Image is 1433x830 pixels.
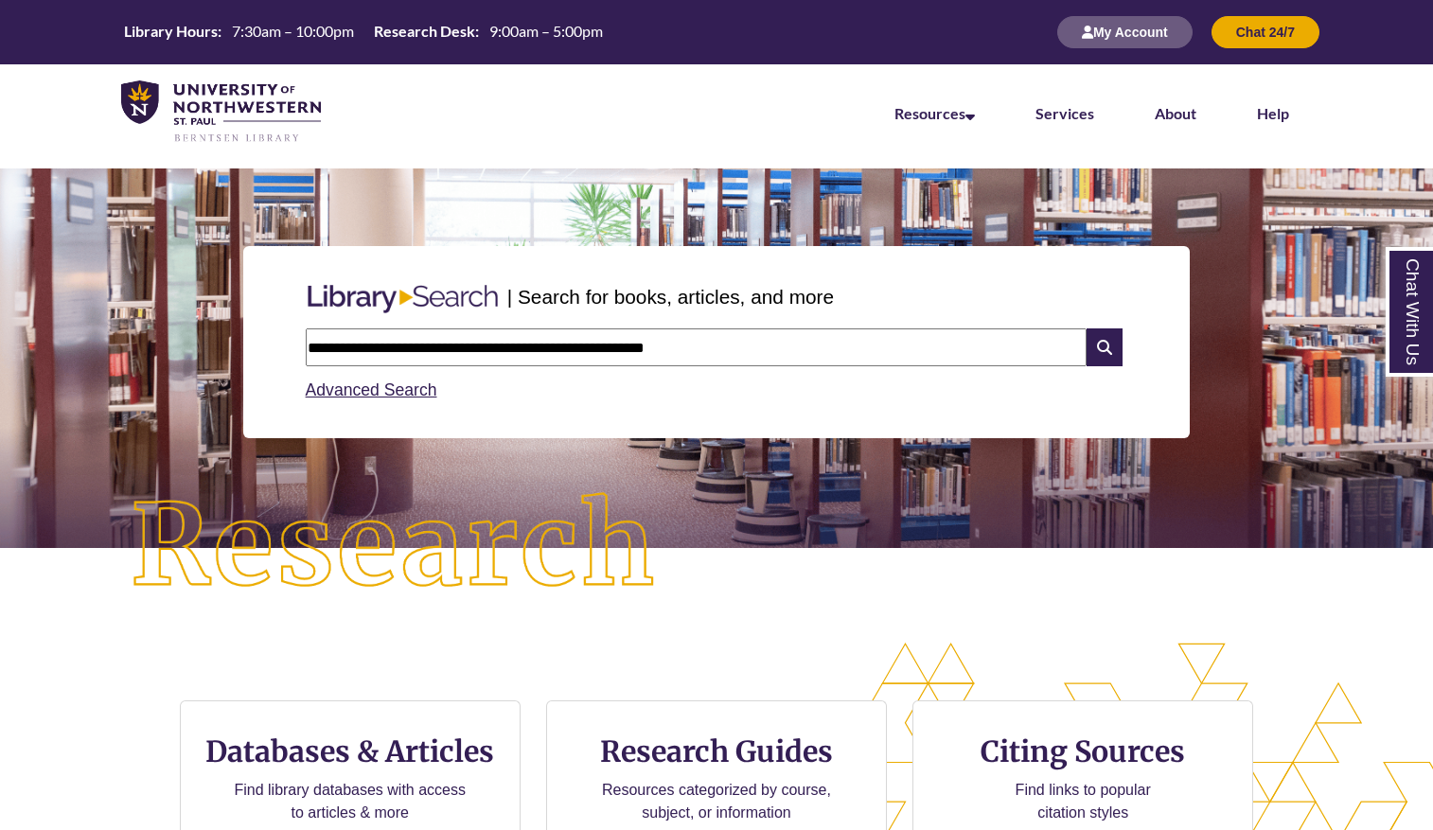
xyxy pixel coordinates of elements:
table: Hours Today [116,21,610,42]
a: Advanced Search [306,380,437,399]
button: My Account [1057,16,1193,48]
a: My Account [1057,24,1193,40]
p: Find links to popular citation styles [991,779,1176,824]
a: Help [1257,104,1289,122]
span: 7:30am – 10:00pm [232,22,354,40]
a: Resources [894,104,975,122]
a: Chat 24/7 [1212,24,1319,40]
img: Research [72,434,716,659]
h3: Databases & Articles [196,733,504,769]
p: | Search for books, articles, and more [507,282,834,311]
p: Resources categorized by course, subject, or information [593,779,840,824]
span: 9:00am – 5:00pm [489,22,603,40]
button: Chat 24/7 [1212,16,1319,48]
h3: Research Guides [562,733,871,769]
h3: Citing Sources [967,733,1198,769]
a: About [1155,104,1196,122]
i: Search [1087,328,1123,366]
a: Hours Today [116,21,610,44]
th: Research Desk: [366,21,482,42]
a: Services [1035,104,1094,122]
p: Find library databases with access to articles & more [226,779,473,824]
img: UNWSP Library Logo [121,80,321,144]
img: Libary Search [298,277,507,321]
th: Library Hours: [116,21,224,42]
